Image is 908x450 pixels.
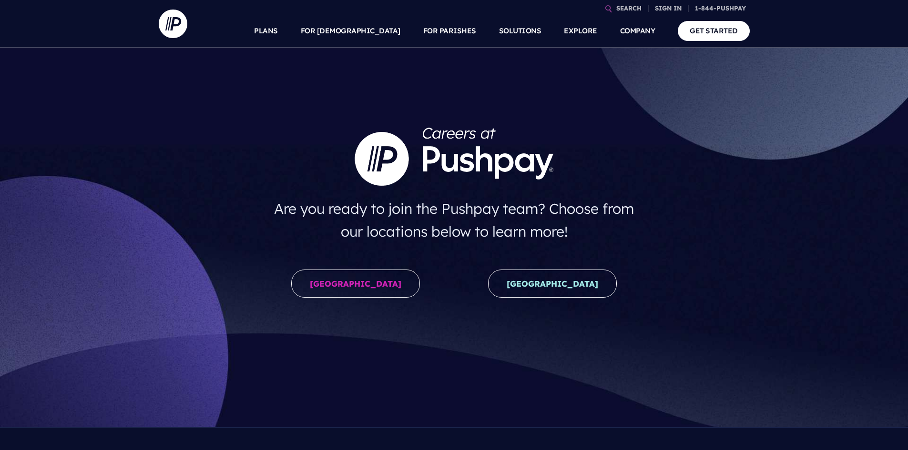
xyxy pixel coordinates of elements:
a: GET STARTED [678,21,750,40]
h4: Are you ready to join the Pushpay team? Choose from our locations below to learn more! [265,193,643,247]
a: [GEOGRAPHIC_DATA] [488,270,617,298]
a: FOR [DEMOGRAPHIC_DATA] [301,14,400,48]
a: SOLUTIONS [499,14,541,48]
a: FOR PARISHES [423,14,476,48]
a: [GEOGRAPHIC_DATA] [291,270,420,298]
a: PLANS [254,14,278,48]
a: COMPANY [620,14,655,48]
a: EXPLORE [564,14,597,48]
